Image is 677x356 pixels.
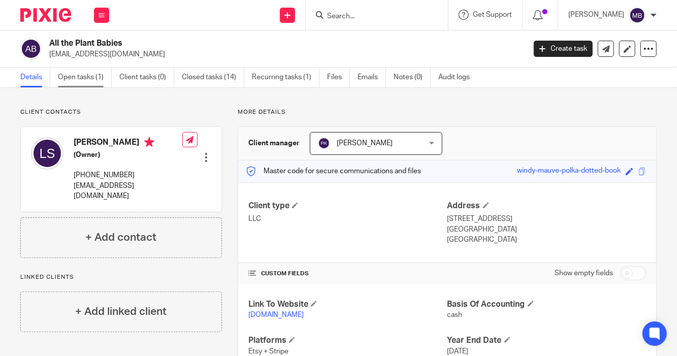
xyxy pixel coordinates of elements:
[74,150,182,160] h5: (Owner)
[144,137,154,147] i: Primary
[473,11,512,18] span: Get Support
[49,38,425,49] h2: All the Plant Babies
[394,68,431,87] a: Notes (0)
[58,68,112,87] a: Open tasks (1)
[74,181,182,202] p: [EMAIL_ADDRESS][DOMAIN_NAME]
[248,335,447,346] h4: Platforms
[238,108,657,116] p: More details
[248,214,447,224] p: LLC
[20,108,222,116] p: Client contacts
[447,335,646,346] h4: Year End Date
[248,201,447,211] h4: Client type
[85,230,156,245] h4: + Add contact
[318,137,330,149] img: svg%3E
[182,68,244,87] a: Closed tasks (14)
[248,138,300,148] h3: Client manager
[326,12,417,21] input: Search
[20,38,42,59] img: svg%3E
[447,214,646,224] p: [STREET_ADDRESS]
[246,166,421,176] p: Master code for secure communications and files
[49,49,519,59] p: [EMAIL_ADDRESS][DOMAIN_NAME]
[75,304,167,319] h4: + Add linked client
[438,68,477,87] a: Audit logs
[555,268,613,278] label: Show empty fields
[248,348,288,355] span: Etsy + Stripe
[74,137,182,150] h4: [PERSON_NAME]
[568,10,624,20] p: [PERSON_NAME]
[119,68,174,87] a: Client tasks (0)
[248,270,447,278] h4: CUSTOM FIELDS
[20,68,50,87] a: Details
[74,170,182,180] p: [PHONE_NUMBER]
[447,348,469,355] span: [DATE]
[447,311,463,318] span: cash
[447,299,646,310] h4: Basis Of Accounting
[20,8,71,22] img: Pixie
[534,41,593,57] a: Create task
[327,68,350,87] a: Files
[20,273,222,281] p: Linked clients
[358,68,386,87] a: Emails
[629,7,646,23] img: svg%3E
[252,68,319,87] a: Recurring tasks (1)
[248,299,447,310] h4: Link To Website
[337,140,393,147] span: [PERSON_NAME]
[517,166,621,177] div: windy-mauve-polka-dotted-book
[447,224,646,235] p: [GEOGRAPHIC_DATA]
[447,235,646,245] p: [GEOGRAPHIC_DATA]
[447,201,646,211] h4: Address
[31,137,63,170] img: svg%3E
[248,311,304,318] a: [DOMAIN_NAME]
